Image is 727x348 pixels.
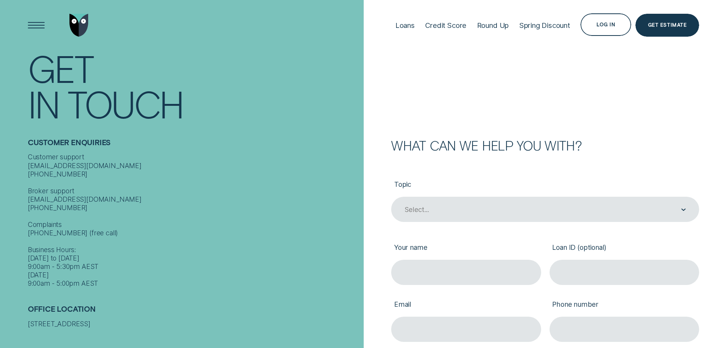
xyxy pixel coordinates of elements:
div: Select... [405,206,429,214]
h1: Get In Touch [28,50,359,121]
h2: Customer Enquiries [28,138,359,153]
div: Round Up [477,21,509,30]
div: [STREET_ADDRESS] [28,320,359,328]
div: Credit Score [425,21,466,30]
a: Get Estimate [635,14,699,37]
label: Topic [391,173,699,197]
h2: Office Location [28,304,359,320]
h2: What can we help you with? [391,139,699,152]
label: Phone number [550,293,699,317]
label: Loan ID (optional) [550,236,699,260]
label: Email [391,293,541,317]
label: Your name [391,236,541,260]
img: Wisr [69,14,89,37]
div: Customer support [EMAIL_ADDRESS][DOMAIN_NAME] [PHONE_NUMBER] Broker support [EMAIL_ADDRESS][DOMAI... [28,153,359,288]
button: Open Menu [25,14,48,37]
div: Loans [395,21,415,30]
button: Log in [580,13,631,36]
div: Spring Discount [519,21,570,30]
